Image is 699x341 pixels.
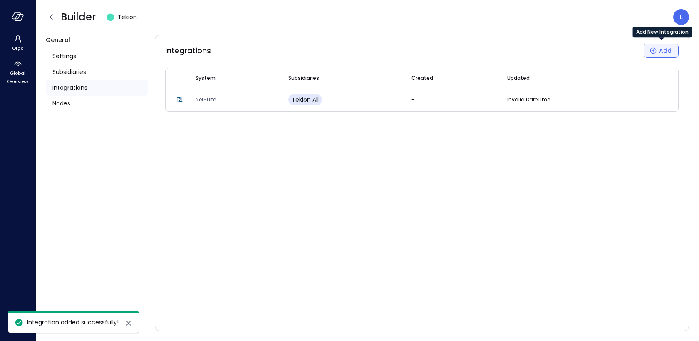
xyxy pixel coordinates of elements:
[659,46,672,56] div: Add
[2,58,34,86] div: Global Overview
[52,52,76,61] span: Settings
[644,44,679,58] div: Add New Integration
[292,96,319,104] span: Tekion All
[288,74,319,82] span: Subsidiaries
[27,318,119,326] span: Integration added successfully!
[46,64,148,80] a: Subsidiaries
[52,99,70,108] span: Nodes
[165,45,211,56] span: Integrations
[507,96,550,103] span: Invalid DateTime
[46,96,148,111] a: Nodes
[411,96,414,103] span: -
[12,44,24,52] span: Orgs
[196,74,216,82] span: System
[176,96,184,104] img: NetSuite
[46,80,148,96] a: Integrations
[679,12,683,22] p: E
[52,83,87,92] span: Integrations
[46,48,148,64] a: Settings
[106,13,114,21] img: dweq851rzgflucm4u1c8
[644,44,679,58] button: Add
[507,74,530,82] span: Updated
[2,33,34,53] div: Orgs
[52,67,86,76] span: Subsidiaries
[673,9,689,25] div: Eleanor Yehudai
[124,318,134,328] button: close
[5,69,30,86] span: Global Overview
[633,27,692,37] div: Add New Integration
[46,36,70,44] span: General
[196,96,216,103] span: NetSuite
[411,74,433,82] span: Created
[118,12,137,22] span: Tekion
[61,10,96,24] span: Builder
